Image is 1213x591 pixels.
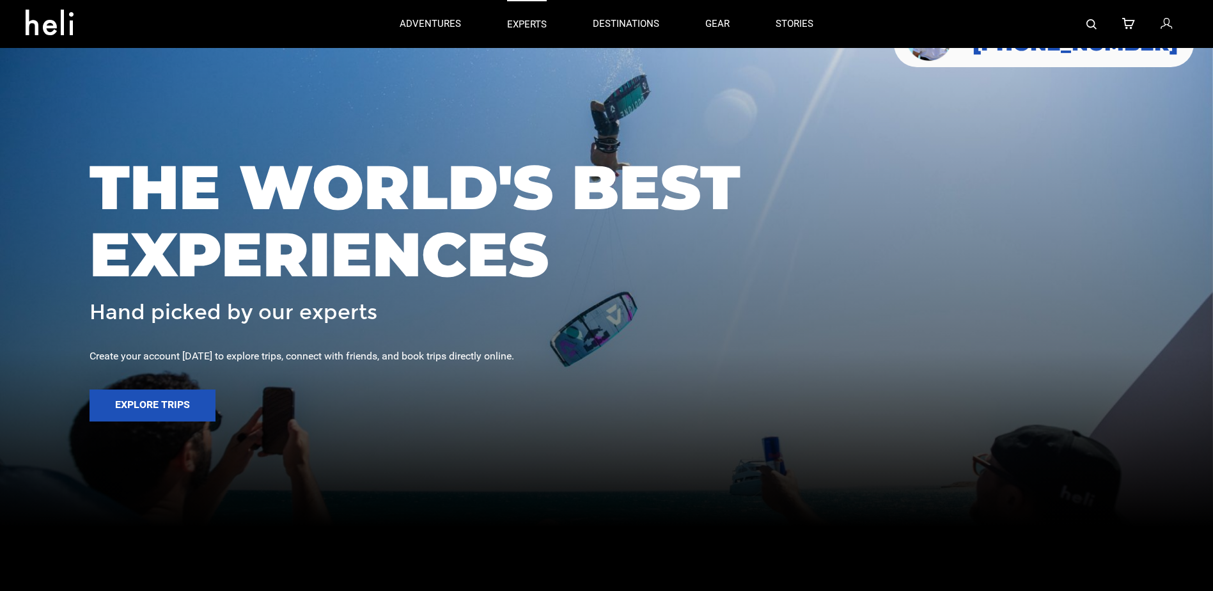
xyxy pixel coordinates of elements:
p: adventures [400,17,461,31]
button: Explore Trips [90,390,215,422]
div: Create your account [DATE] to explore trips, connect with friends, and book trips directly online. [90,349,1123,364]
span: Hand picked by our experts [90,301,377,324]
p: destinations [593,17,659,31]
span: THE WORLD'S BEST EXPERIENCES [90,154,1123,288]
a: [PHONE_NUMBER] [973,32,1178,55]
p: experts [507,18,547,31]
img: search-bar-icon.svg [1086,19,1097,29]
